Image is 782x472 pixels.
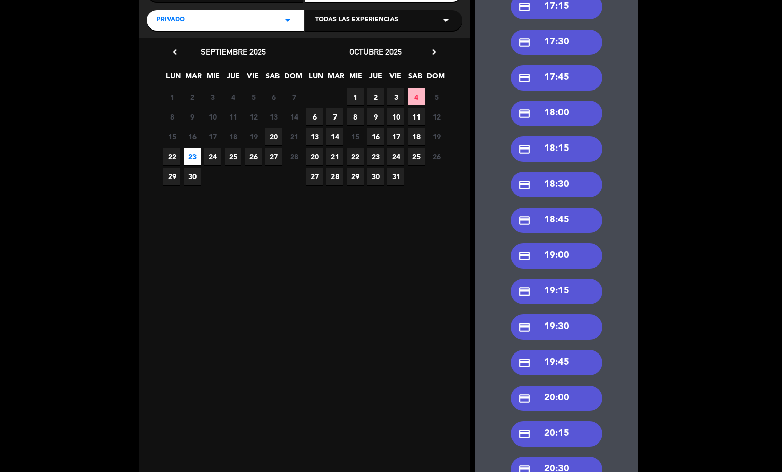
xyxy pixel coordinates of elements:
span: 17 [204,128,221,145]
div: 18:30 [511,172,602,197]
span: 2 [184,88,201,105]
div: 19:15 [511,279,602,304]
i: credit_card [518,36,531,49]
span: 18 [408,128,425,145]
span: 26 [245,148,262,165]
span: 24 [204,148,221,165]
span: 27 [265,148,282,165]
span: 27 [306,168,323,185]
i: credit_card [518,143,531,156]
span: 10 [204,108,221,125]
div: 18:15 [511,136,602,162]
span: 1 [163,88,180,105]
span: VIE [387,70,404,87]
span: 22 [163,148,180,165]
div: 17:45 [511,65,602,91]
i: chevron_right [429,47,439,57]
span: octubre 2025 [349,47,402,57]
div: 20:15 [511,421,602,447]
span: 5 [245,88,262,105]
span: 8 [347,108,364,125]
div: 17:30 [511,29,602,55]
span: 30 [367,168,384,185]
i: credit_card [518,107,531,120]
span: MAR [327,70,344,87]
span: 2 [367,88,384,105]
span: 28 [286,148,302,165]
span: LUN [308,70,324,87]
span: 20 [265,128,282,145]
div: 19:30 [511,314,602,340]
span: 22 [347,148,364,165]
span: 8 [163,108,180,125]
span: 4 [408,88,425,105]
div: 18:00 [511,101,602,126]
span: VIE [244,70,261,87]
span: 30 [184,168,201,185]
span: 23 [367,148,384,165]
i: credit_card [518,392,531,405]
span: 26 [428,148,445,165]
span: 29 [347,168,364,185]
span: 21 [286,128,302,145]
span: MIE [205,70,221,87]
span: 31 [387,168,404,185]
span: 29 [163,168,180,185]
span: 3 [387,88,404,105]
i: credit_card [518,428,531,440]
span: 7 [286,88,302,105]
span: 12 [245,108,262,125]
span: 14 [286,108,302,125]
span: 1 [347,88,364,105]
span: 25 [408,148,425,165]
i: credit_card [518,250,531,262]
span: SAB [407,70,424,87]
span: 9 [367,108,384,125]
span: 24 [387,148,404,165]
span: 17 [387,128,404,145]
span: 20 [306,148,323,165]
span: 13 [306,128,323,145]
i: credit_card [518,214,531,227]
span: 15 [163,128,180,145]
i: chevron_left [170,47,180,57]
span: 16 [184,128,201,145]
span: septiembre 2025 [201,47,266,57]
i: credit_card [518,285,531,298]
span: 19 [428,128,445,145]
span: 6 [265,88,282,105]
span: 11 [408,108,425,125]
span: 25 [225,148,241,165]
span: JUE [367,70,384,87]
span: 28 [326,168,343,185]
span: DOM [427,70,443,87]
span: MAR [185,70,202,87]
i: credit_card [518,321,531,334]
span: 3 [204,88,221,105]
span: 16 [367,128,384,145]
i: credit_card [518,179,531,191]
span: 4 [225,88,241,105]
span: DOM [284,70,301,87]
i: credit_card [518,72,531,84]
i: credit_card [518,357,531,369]
span: Privado [157,15,185,25]
span: 15 [347,128,364,145]
span: 6 [306,108,323,125]
span: 9 [184,108,201,125]
span: 23 [184,148,201,165]
div: 19:00 [511,243,602,269]
span: Todas las experiencias [315,15,398,25]
span: SAB [264,70,281,87]
span: 7 [326,108,343,125]
div: 18:45 [511,208,602,233]
span: 12 [428,108,445,125]
div: 19:45 [511,350,602,375]
div: 20:00 [511,386,602,411]
span: LUN [165,70,182,87]
span: 19 [245,128,262,145]
span: 14 [326,128,343,145]
span: 11 [225,108,241,125]
i: credit_card [518,1,531,13]
span: 21 [326,148,343,165]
